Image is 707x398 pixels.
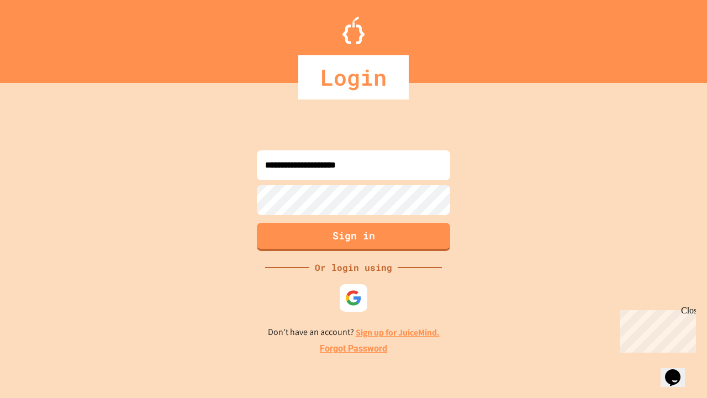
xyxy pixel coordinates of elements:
img: Logo.svg [342,17,365,44]
iframe: chat widget [615,306,696,353]
div: Chat with us now!Close [4,4,76,70]
div: Or login using [309,261,398,274]
p: Don't have an account? [268,326,440,339]
a: Sign up for JuiceMind. [356,327,440,338]
a: Forgot Password [320,342,387,355]
button: Sign in [257,223,450,251]
iframe: chat widget [661,354,696,387]
img: google-icon.svg [345,290,362,306]
div: Login [298,55,409,99]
